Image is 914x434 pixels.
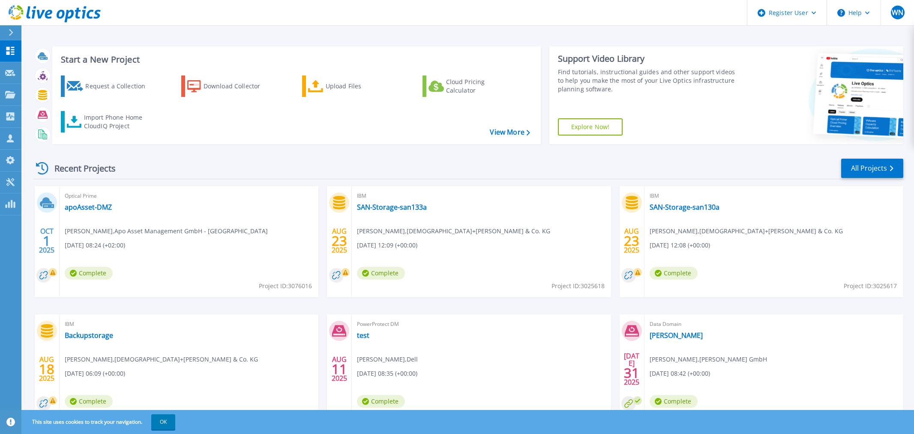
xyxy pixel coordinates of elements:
span: Complete [357,395,405,408]
span: [DATE] 12:08 (+00:00) [650,241,710,250]
span: 23 [332,237,347,244]
span: [PERSON_NAME] , [DEMOGRAPHIC_DATA]+[PERSON_NAME] & Co. KG [650,226,843,236]
span: 18 [39,365,54,373]
span: IBM [650,191,898,201]
span: [PERSON_NAME] , Dell [357,355,418,364]
div: Recent Projects [33,158,127,179]
span: [PERSON_NAME] , Apo Asset Management GmbH - [GEOGRAPHIC_DATA] [65,226,268,236]
a: [PERSON_NAME] [650,331,703,340]
span: 11 [332,365,347,373]
a: SAN-Storage-san133a [357,203,427,211]
span: This site uses cookies to track your navigation. [24,414,175,430]
a: SAN-Storage-san130a [650,203,719,211]
span: Complete [65,395,113,408]
a: Cloud Pricing Calculator [423,75,518,97]
span: 23 [624,237,639,244]
span: Complete [650,267,698,280]
span: Optical Prime [65,191,313,201]
button: OK [151,414,175,430]
h3: Start a New Project [61,55,530,64]
span: [PERSON_NAME] , [DEMOGRAPHIC_DATA]+[PERSON_NAME] & Co. KG [65,355,258,364]
span: WN [892,9,903,16]
a: Backupstorage [65,331,113,340]
span: [DATE] 08:42 (+00:00) [650,369,710,378]
div: Download Collector [204,78,272,95]
a: Download Collector [181,75,277,97]
div: AUG 2025 [39,353,55,385]
a: View More [490,128,530,136]
div: Upload Files [326,78,394,95]
span: 31 [624,369,639,377]
div: [DATE] 2025 [623,353,640,385]
span: Project ID: 3025617 [844,281,897,291]
div: OCT 2025 [39,225,55,256]
a: apoAsset-DMZ [65,203,112,211]
a: test [357,331,369,340]
span: Data Domain [650,319,898,329]
span: [DATE] 08:35 (+00:00) [357,369,417,378]
span: 1 [43,237,51,244]
span: IBM [65,319,313,329]
span: Complete [65,267,113,280]
span: [PERSON_NAME] , [PERSON_NAME] GmbH [650,355,767,364]
span: PowerProtect DM [357,319,605,329]
span: Project ID: 3025618 [551,281,605,291]
span: [DATE] 08:24 (+02:00) [65,241,125,250]
a: Upload Files [302,75,398,97]
a: Request a Collection [61,75,156,97]
span: Complete [650,395,698,408]
div: AUG 2025 [331,353,348,385]
span: [PERSON_NAME] , [DEMOGRAPHIC_DATA]+[PERSON_NAME] & Co. KG [357,226,550,236]
span: [DATE] 12:09 (+00:00) [357,241,417,250]
div: AUG 2025 [623,225,640,256]
div: Find tutorials, instructional guides and other support videos to help you make the most of your L... [558,68,740,93]
a: All Projects [841,159,903,178]
div: AUG 2025 [331,225,348,256]
span: Project ID: 3076016 [259,281,312,291]
span: IBM [357,191,605,201]
div: Cloud Pricing Calculator [446,78,515,95]
div: Import Phone Home CloudIQ Project [84,113,151,130]
span: Complete [357,267,405,280]
span: [DATE] 06:09 (+00:00) [65,369,125,378]
div: Request a Collection [85,78,154,95]
a: Explore Now! [558,118,623,136]
div: Support Video Library [558,53,740,64]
